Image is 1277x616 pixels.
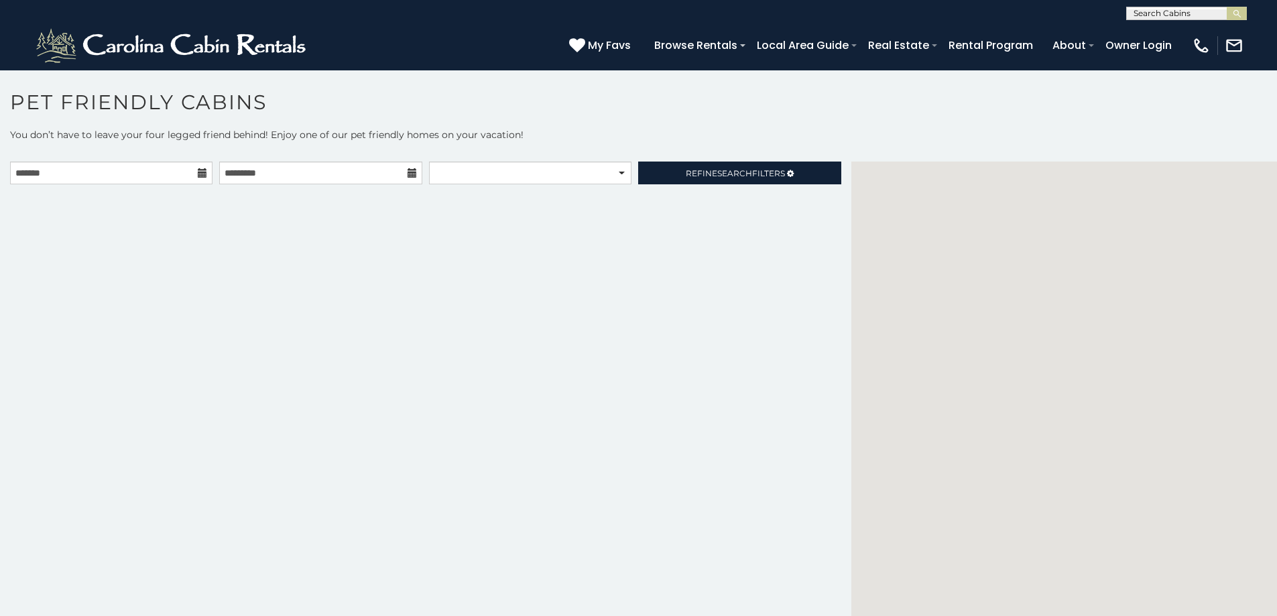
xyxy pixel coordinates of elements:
[1099,34,1178,57] a: Owner Login
[942,34,1040,57] a: Rental Program
[588,37,631,54] span: My Favs
[569,37,634,54] a: My Favs
[648,34,744,57] a: Browse Rentals
[750,34,855,57] a: Local Area Guide
[638,162,841,184] a: RefineSearchFilters
[686,168,785,178] span: Refine Filters
[34,25,312,66] img: White-1-2.png
[1192,36,1211,55] img: phone-regular-white.png
[717,168,752,178] span: Search
[861,34,936,57] a: Real Estate
[1046,34,1093,57] a: About
[1225,36,1243,55] img: mail-regular-white.png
